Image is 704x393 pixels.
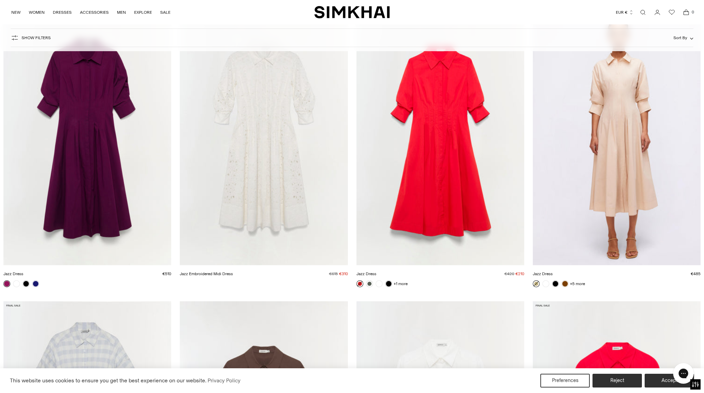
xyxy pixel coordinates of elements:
[80,5,109,20] a: ACCESSORIES
[636,5,650,19] a: Open search modal
[160,5,171,20] a: SALE
[356,13,524,265] img: Jazz Dress
[3,271,23,276] a: Jazz Dress
[673,34,693,42] button: Sort By
[117,5,126,20] a: MEN
[339,271,348,276] span: €310
[570,279,585,289] a: +5 more
[162,271,171,276] span: €510
[3,13,171,265] img: Jazz Dress
[314,5,390,19] a: SIMKHAI
[207,375,242,386] a: Privacy Policy (opens in a new tab)
[673,35,687,40] span: Sort By
[670,361,697,386] iframe: Gorgias live chat messenger
[11,5,21,20] a: NEW
[53,5,72,20] a: DRESSES
[515,271,524,276] span: €210
[691,271,701,276] span: €485
[616,5,634,20] button: EUR €
[10,377,207,384] span: This website uses cookies to ensure you get the best experience on our website.
[329,271,338,276] s: €615
[592,374,642,388] button: Reject
[679,5,693,19] a: Open cart modal
[690,9,696,15] span: 0
[394,279,408,289] a: +1 more
[180,13,348,265] img: Jazz Embroidered Midi Dress
[134,5,152,20] a: EXPLORE
[533,13,701,265] img: Jazz Dress
[504,271,514,276] s: €420
[645,374,694,388] button: Accept
[180,271,233,276] a: Jazz Embroidered Midi Dress
[665,5,679,19] a: Wishlist
[650,5,664,19] a: Go to the account page
[540,374,590,388] button: Preferences
[29,5,45,20] a: WOMEN
[533,271,553,276] a: Jazz Dress
[11,32,51,43] button: Show Filters
[356,271,376,276] a: Jazz Dress
[22,35,51,40] span: Show Filters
